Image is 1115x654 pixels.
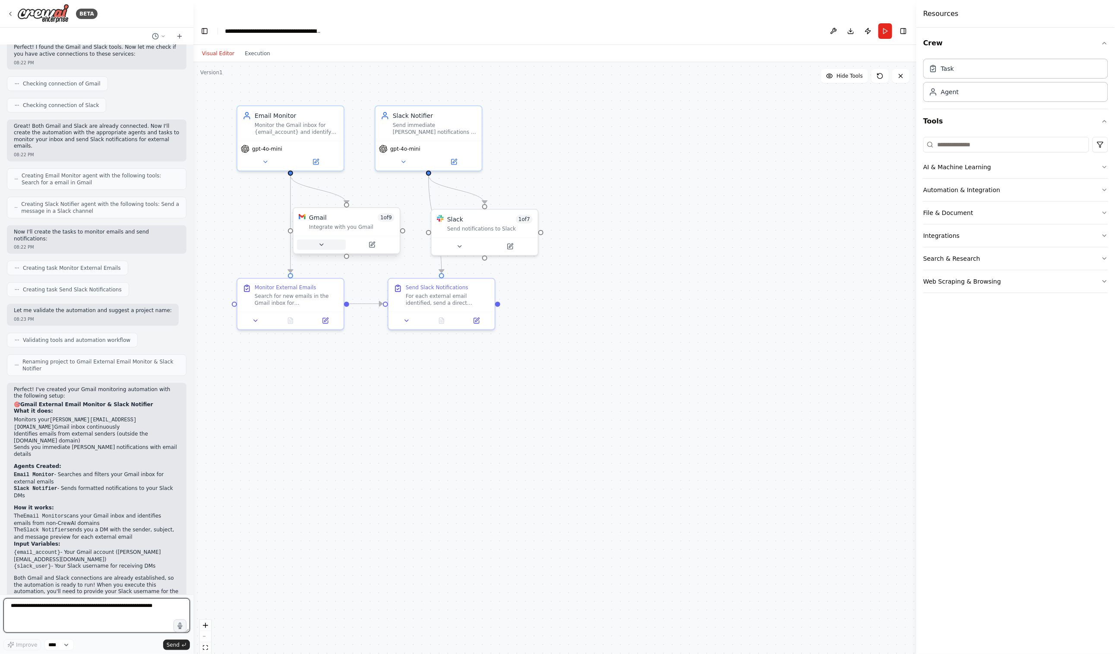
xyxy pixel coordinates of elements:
[14,549,180,563] li: - Your Gmail account ([PERSON_NAME][EMAIL_ADDRESS][DOMAIN_NAME])
[255,293,338,306] div: Search for new emails in the Gmail inbox for {email_account} and identify any emails from senders...
[148,31,169,41] button: Switch to previous chat
[14,472,54,478] code: Email Monitor
[431,209,539,256] div: SlackSlack1of7Send notifications to Slack
[14,485,180,499] li: - Sends formatted notifications to your Slack DMs
[173,31,186,41] button: Start a new chat
[14,60,180,66] div: 08:22 PM
[23,80,101,87] span: Checking connection of Gmail
[14,417,136,430] code: [PERSON_NAME][EMAIL_ADDRESS][DOMAIN_NAME]
[923,179,1108,201] button: Automation & Integration
[923,9,959,19] h4: Resources
[255,122,338,136] div: Monitor the Gmail inbox for {email_account} and identify emails from external senders (outside of...
[406,284,468,291] div: Send Slack Notifications
[923,247,1108,270] button: Search & Research
[350,300,383,308] g: Edge from b6b17b7c-a0b0-4495-8cbd-53d9781957ed to 5f76c45d-1c42-4984-8061-ef4ecc22430e
[923,55,1108,109] div: Crew
[20,401,153,408] strong: Gmail External Email Monitor & Slack Notifier
[14,229,180,242] p: Now I'll create the tasks to monitor emails and send notifications:
[76,9,98,19] div: BETA
[14,505,54,511] strong: How it works:
[14,307,172,314] p: Let me validate the automation and suggest a project name:
[199,25,211,37] button: Hide left sidebar
[23,265,121,272] span: Creating task Monitor External Emails
[423,316,460,326] button: No output available
[200,631,211,642] button: zoom out
[923,270,1108,293] button: Web Scraping & Browsing
[21,201,179,215] span: Creating Slack Notifier agent with the following tools: Send a message in a Slack channel
[17,4,69,23] img: Logo
[255,284,316,291] div: Monitor External Emails
[200,620,211,631] button: zoom in
[225,27,322,35] nav: breadcrumb
[516,215,533,224] span: Number of enabled actions
[200,642,211,654] button: fit view
[3,639,41,651] button: Improve
[14,417,180,431] li: Monitors your Gmail inbox continuously
[23,527,67,533] code: Slack Notifier
[461,316,491,326] button: Open in side panel
[14,431,180,444] li: Identifies emails from external senders (outside the [DOMAIN_NAME] domain)
[14,123,180,150] p: Great! Both Gmail and Slack are already connected. Now I'll create the automation with the approp...
[293,209,401,256] div: GmailGmail1of9Integrate with you Gmail
[309,213,327,222] div: Gmail
[272,316,309,326] button: No output available
[14,386,180,400] p: Perfect! I've created your Gmail monitoring automation with the following setup:
[163,640,190,650] button: Send
[923,202,1108,224] button: File & Document
[837,73,863,79] span: Hide Tools
[255,111,338,120] div: Email Monitor
[23,337,130,344] span: Validating tools and automation workflow
[14,541,60,547] strong: Input Variables:
[14,152,180,158] div: 08:22 PM
[252,145,282,152] span: gpt-4o-mini
[23,102,99,109] span: Checking connection of Slack
[14,408,53,414] strong: What it does:
[821,69,868,83] button: Hide Tools
[286,175,295,273] g: Edge from 0e4588e0-a79c-448f-a811-c6c6cd9dc420 to b6b17b7c-a0b0-4495-8cbd-53d9781957ed
[923,224,1108,247] button: Integrations
[375,105,483,171] div: Slack NotifierSend immediate [PERSON_NAME] notifications to {slack_user} about external emails de...
[941,88,959,96] div: Agent
[393,122,477,136] div: Send immediate [PERSON_NAME] notifications to {slack_user} about external emails detected in the ...
[447,215,463,224] div: Slack
[14,527,180,540] li: The sends you a DM with the sender, subject, and message preview for each external email
[23,286,122,293] span: Creating task Send Slack Notifications
[390,145,420,152] span: gpt-4o-mini
[923,133,1108,300] div: Tools
[424,175,446,273] g: Edge from e8a9cdc3-bf6f-435b-b33e-7d96fb0d47c0 to 5f76c45d-1c42-4984-8061-ef4ecc22430e
[14,563,180,570] li: - Your Slack username for receiving DMs
[197,48,240,59] button: Visual Editor
[388,278,496,330] div: Send Slack NotificationsFor each external email identified, send a direct message to {slack_user}...
[14,444,180,458] li: Sends you immediate [PERSON_NAME] notifications with email details
[167,641,180,648] span: Send
[923,109,1108,133] button: Tools
[897,25,910,37] button: Hide right sidebar
[14,463,61,469] strong: Agents Created:
[14,575,180,602] p: Both Gmail and Slack connections are already established, so the automation is ready to run! When...
[310,316,340,326] button: Open in side panel
[393,111,477,120] div: Slack Notifier
[406,293,490,306] div: For each external email identified, send a direct message to {slack_user} on Slack with the email...
[14,244,180,250] div: 08:22 PM
[16,641,37,648] span: Improve
[291,157,340,167] button: Open in side panel
[23,513,64,519] code: Email Monitor
[447,225,533,232] div: Send notifications to Slack
[941,64,954,73] div: Task
[22,172,179,186] span: Creating Email Monitor agent with the following tools: Search for a email in Gmail
[14,563,51,569] code: {slack_user}
[14,513,180,527] li: The scans your Gmail inbox and identifies emails from non-CrewAI domains
[237,278,344,330] div: Monitor External EmailsSearch for new emails in the Gmail inbox for {email_account} and identify ...
[14,44,180,57] p: Perfect! I found the Gmail and Slack tools. Now let me check if you have active connections to th...
[240,48,275,59] button: Execution
[437,215,444,222] img: Slack
[378,213,395,222] span: Number of enabled actions
[22,358,179,372] span: Renaming project to Gmail External Email Monitor & Slack Notifier
[14,316,172,322] div: 08:23 PM
[174,619,186,632] button: Click to speak your automation idea
[347,240,396,250] button: Open in side panel
[424,175,489,204] g: Edge from e8a9cdc3-bf6f-435b-b33e-7d96fb0d47c0 to c6705d52-3106-40e4-9a04-aa7894ba723e
[923,31,1108,55] button: Crew
[200,69,223,76] div: Version 1
[14,486,57,492] code: Slack Notifier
